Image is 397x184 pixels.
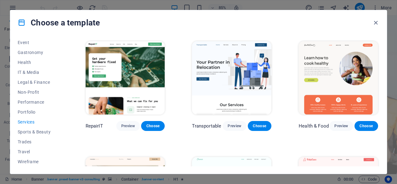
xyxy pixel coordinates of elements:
[18,129,58,134] span: Sports & Beauty
[18,50,58,55] span: Gastronomy
[18,159,58,164] span: Wireframe
[18,100,58,105] span: Performance
[223,121,246,131] button: Preview
[121,123,135,128] span: Preview
[86,123,103,129] p: RepairIT
[18,80,58,85] span: Legal & Finance
[18,147,58,157] button: Travel
[146,123,160,128] span: Choose
[192,123,221,129] p: Transportable
[116,121,140,131] button: Preview
[18,137,58,147] button: Trades
[86,41,165,114] img: RepairIT
[18,157,58,167] button: Wireframe
[18,67,58,77] button: IT & Media
[18,77,58,87] button: Legal & Finance
[18,149,58,154] span: Travel
[334,123,348,128] span: Preview
[18,87,58,97] button: Non-Profit
[18,18,100,28] h4: Choose a template
[359,123,373,128] span: Choose
[355,121,378,131] button: Choose
[253,123,266,128] span: Choose
[18,47,58,57] button: Gastronomy
[141,121,165,131] button: Choose
[18,127,58,137] button: Sports & Beauty
[18,40,58,45] span: Event
[329,121,353,131] button: Preview
[18,90,58,95] span: Non-Profit
[18,117,58,127] button: Services
[248,121,271,131] button: Choose
[299,123,329,129] p: Health & Food
[18,97,58,107] button: Performance
[18,60,58,65] span: Health
[18,57,58,67] button: Health
[18,70,58,75] span: IT & Media
[18,139,58,144] span: Trades
[18,38,58,47] button: Event
[192,41,271,114] img: Transportable
[18,110,58,114] span: Portfolio
[18,119,58,124] span: Services
[228,123,241,128] span: Preview
[18,107,58,117] button: Portfolio
[299,41,378,114] img: Health & Food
